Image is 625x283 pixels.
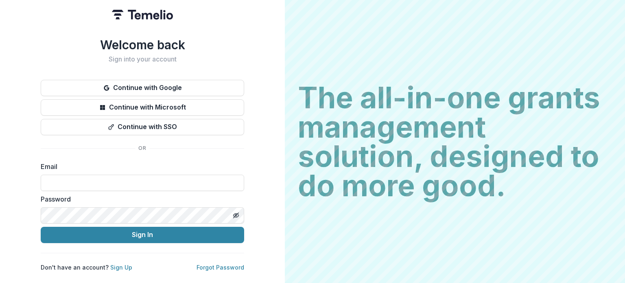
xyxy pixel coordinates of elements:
[41,37,244,52] h1: Welcome back
[110,264,132,271] a: Sign Up
[41,99,244,116] button: Continue with Microsoft
[41,80,244,96] button: Continue with Google
[41,263,132,272] p: Don't have an account?
[41,119,244,135] button: Continue with SSO
[41,162,239,171] label: Email
[41,55,244,63] h2: Sign into your account
[41,227,244,243] button: Sign In
[229,209,243,222] button: Toggle password visibility
[112,10,173,20] img: Temelio
[41,194,239,204] label: Password
[197,264,244,271] a: Forgot Password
